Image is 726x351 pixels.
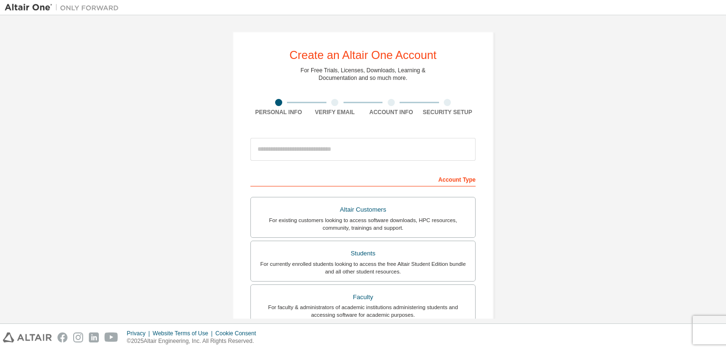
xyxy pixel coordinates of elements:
[257,247,469,260] div: Students
[257,303,469,319] div: For faculty & administrators of academic institutions administering students and accessing softwa...
[250,171,476,186] div: Account Type
[301,67,426,82] div: For Free Trials, Licenses, Downloads, Learning & Documentation and so much more.
[307,108,363,116] div: Verify Email
[3,332,52,342] img: altair_logo.svg
[105,332,118,342] img: youtube.svg
[73,332,83,342] img: instagram.svg
[257,260,469,275] div: For currently enrolled students looking to access the free Altair Student Edition bundle and all ...
[363,108,420,116] div: Account Info
[89,332,99,342] img: linkedin.svg
[289,49,437,61] div: Create an Altair One Account
[215,330,261,337] div: Cookie Consent
[257,291,469,304] div: Faculty
[153,330,215,337] div: Website Terms of Use
[420,108,476,116] div: Security Setup
[57,332,67,342] img: facebook.svg
[5,3,124,12] img: Altair One
[257,216,469,232] div: For existing customers looking to access software downloads, HPC resources, community, trainings ...
[250,108,307,116] div: Personal Info
[127,337,262,345] p: © 2025 Altair Engineering, Inc. All Rights Reserved.
[257,203,469,216] div: Altair Customers
[127,330,153,337] div: Privacy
